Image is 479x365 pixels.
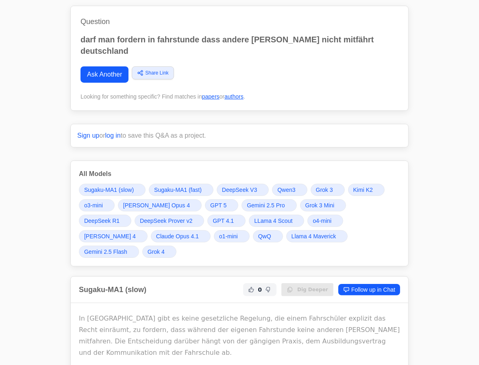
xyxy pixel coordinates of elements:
a: Gemini 2.5 Pro [242,199,296,211]
span: Grok 3 [316,186,333,194]
span: Gemini 2.5 Flash [84,248,127,256]
a: Llama 4 Maverick [286,230,348,242]
span: Sugaku-MA1 (slow) [84,186,134,194]
h3: All Models [79,169,400,179]
a: Sugaku-MA1 (slow) [79,184,146,196]
a: DeepSeek Prover v2 [135,215,204,227]
span: Claude Opus 4.1 [156,232,199,240]
span: Kimi K2 [353,186,373,194]
button: Helpful [246,285,256,295]
span: o4-mini [313,217,331,225]
span: Gemini 2.5 Pro [247,201,285,209]
span: Llama 4 Maverick [292,232,336,240]
h2: Sugaku-MA1 (slow) [79,284,146,295]
span: [PERSON_NAME] Opus 4 [123,201,190,209]
span: Qwen3 [277,186,295,194]
span: Sugaku-MA1 (fast) [154,186,202,194]
div: Looking for something specific? Find matches in or . [81,92,398,101]
a: Sign up [77,132,99,139]
a: Gemini 2.5 Flash [79,246,139,258]
a: o3-mini [79,199,115,211]
span: LLama 4 Scout [254,217,292,225]
a: log in [105,132,121,139]
a: Sugaku-MA1 (fast) [149,184,213,196]
p: In [GEOGRAPHIC_DATA] gibt es keine gesetzliche Regelung, die einem Fahrschüler explizit das Recht... [79,313,400,358]
a: GPT 5 [205,199,238,211]
a: papers [202,93,220,100]
a: DeepSeek R1 [79,215,131,227]
a: Grok 3 [311,184,345,196]
span: GPT 4.1 [213,217,234,225]
span: [PERSON_NAME] 4 [84,232,136,240]
span: DeepSeek R1 [84,217,120,225]
span: QwQ [258,232,271,240]
p: darf man fordern in fahrstunde dass andere [PERSON_NAME] nicht mitfährt deutschland [81,34,398,57]
a: [PERSON_NAME] 4 [79,230,148,242]
span: Grok 3 Mini [305,201,335,209]
a: Ask Another [81,66,128,83]
a: o1-mini [214,230,250,242]
a: LLama 4 Scout [249,215,304,227]
a: Claude Opus 4.1 [151,230,211,242]
span: DeepSeek V3 [222,186,257,194]
span: 0 [258,286,262,294]
a: QwQ [253,230,283,242]
a: Grok 4 [142,246,176,258]
span: Share Link [145,69,168,77]
p: or to save this Q&A as a project. [77,131,402,141]
span: o1-mini [219,232,238,240]
a: Grok 3 Mini [300,199,346,211]
a: o4-mini [307,215,343,227]
a: Kimi K2 [348,184,385,196]
a: DeepSeek V3 [217,184,269,196]
a: Follow up in Chat [338,284,400,295]
h1: Question [81,16,398,27]
button: Not Helpful [263,285,273,295]
span: DeepSeek Prover v2 [140,217,192,225]
a: [PERSON_NAME] Opus 4 [118,199,202,211]
span: Grok 4 [148,248,165,256]
a: Qwen3 [272,184,307,196]
span: o3-mini [84,201,103,209]
a: authors [224,93,244,100]
span: GPT 5 [210,201,226,209]
a: GPT 4.1 [207,215,246,227]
